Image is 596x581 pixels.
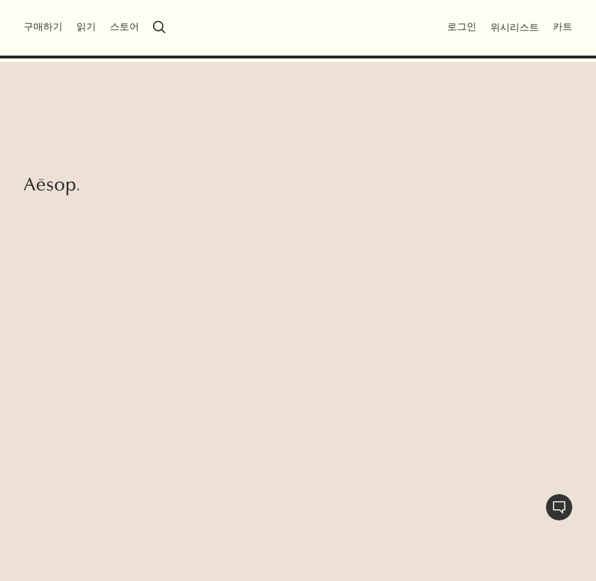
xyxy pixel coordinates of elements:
[149,548,447,572] h1: 브랜드 스토리
[153,21,166,33] button: 검색창 열기
[24,20,63,34] button: 구매하기
[490,21,539,33] span: 위시리스트
[110,20,139,34] button: 스토어
[20,173,83,204] a: Aesop
[490,21,539,34] a: 위시리스트
[545,493,573,521] button: 1:1 채팅 상담
[447,20,476,34] button: 로그인
[24,176,79,197] svg: Aesop
[76,20,96,34] button: 읽기
[553,20,572,34] button: 카트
